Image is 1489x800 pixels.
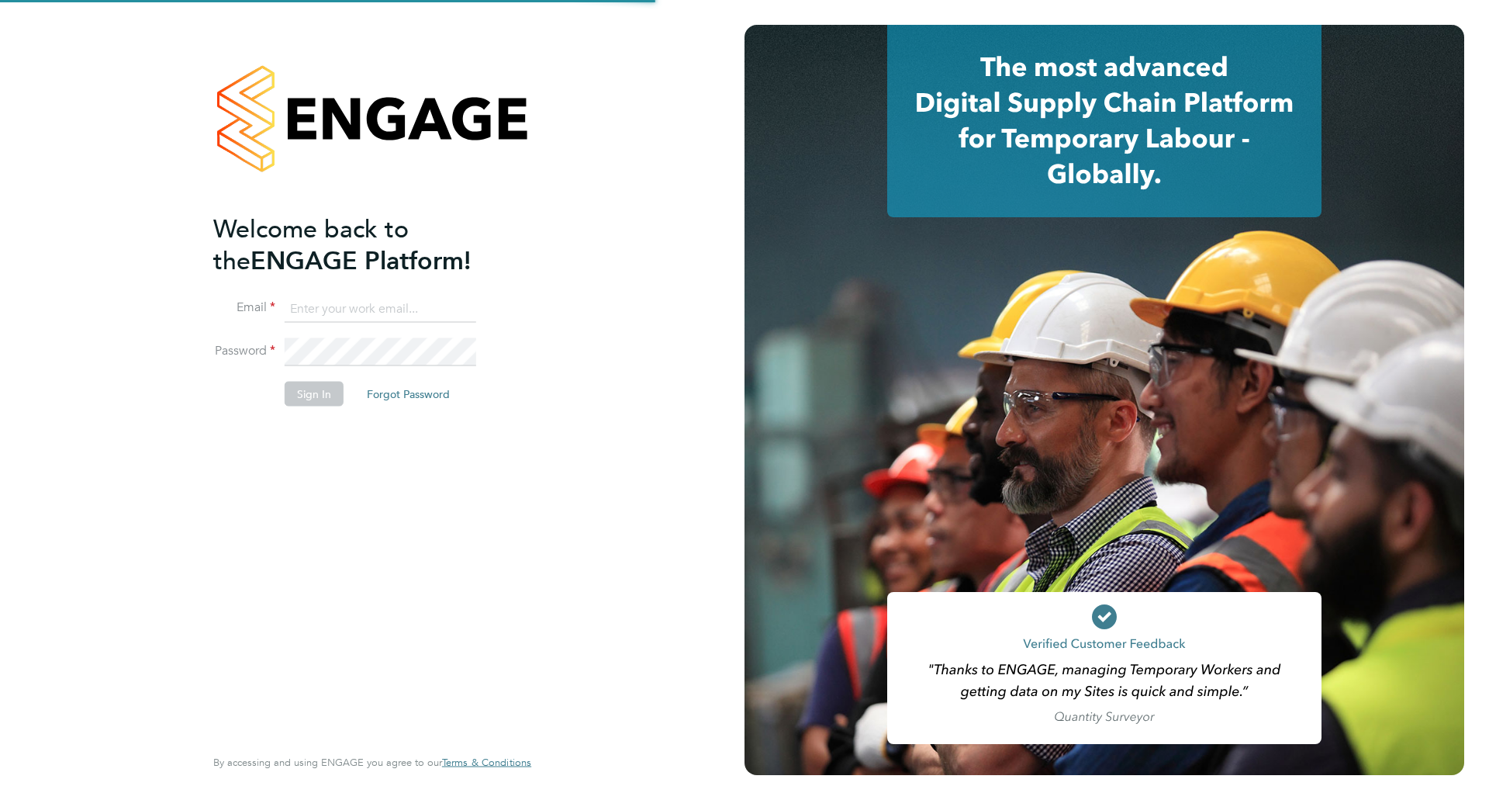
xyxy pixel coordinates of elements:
h2: ENGAGE Platform! [213,213,516,276]
input: Enter your work email... [285,295,476,323]
label: Email [213,300,275,316]
span: By accessing and using ENGAGE you agree to our [213,756,531,769]
label: Password [213,343,275,359]
button: Forgot Password [354,382,462,407]
span: Welcome back to the [213,213,409,275]
span: Terms & Conditions [442,756,531,769]
a: Terms & Conditions [442,757,531,769]
button: Sign In [285,382,344,407]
